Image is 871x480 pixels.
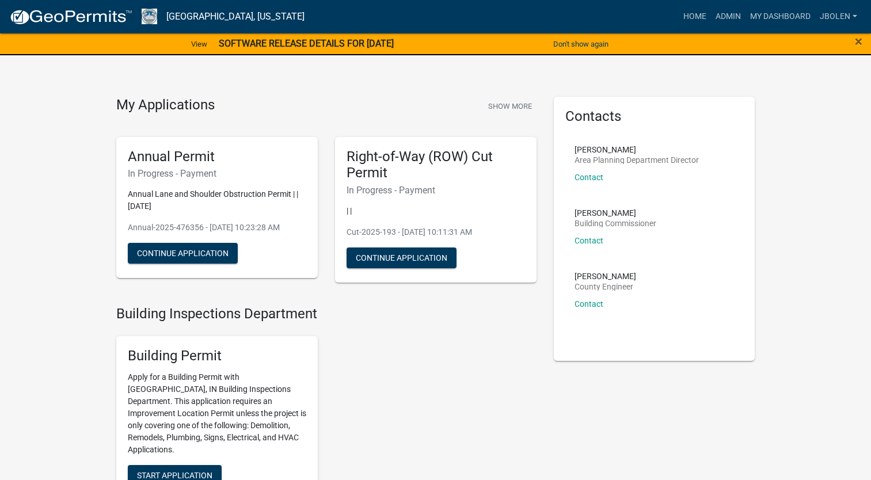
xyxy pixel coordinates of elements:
h6: In Progress - Payment [128,168,306,179]
p: Apply for a Building Permit with [GEOGRAPHIC_DATA], IN Building Inspections Department. This appl... [128,371,306,456]
p: Area Planning Department Director [575,156,699,164]
a: Admin [711,6,746,28]
h5: Building Permit [128,348,306,364]
p: Annual Lane and Shoulder Obstruction Permit | | [DATE] [128,188,306,212]
button: Continue Application [128,243,238,264]
p: [PERSON_NAME] [575,146,699,154]
a: [GEOGRAPHIC_DATA], [US_STATE] [166,7,305,26]
button: Show More [484,97,537,116]
span: × [855,33,862,49]
button: Close [855,35,862,48]
p: Annual-2025-476356 - [DATE] 10:23:28 AM [128,222,306,234]
a: Contact [575,173,603,182]
a: My Dashboard [746,6,815,28]
span: Start Application [137,470,212,479]
a: jbolen [815,6,862,28]
h5: Annual Permit [128,148,306,165]
p: [PERSON_NAME] [575,272,636,280]
button: Continue Application [347,247,457,268]
a: Contact [575,299,603,308]
h4: Building Inspections Department [116,306,537,322]
a: Contact [575,236,603,245]
img: Vigo County, Indiana [142,9,157,24]
h5: Right-of-Way (ROW) Cut Permit [347,148,525,182]
a: View [187,35,212,54]
p: [PERSON_NAME] [575,209,656,217]
a: Home [679,6,711,28]
h6: In Progress - Payment [347,185,525,196]
button: Don't show again [549,35,613,54]
p: | | [347,205,525,217]
h4: My Applications [116,97,215,114]
h5: Contacts [565,108,744,125]
strong: SOFTWARE RELEASE DETAILS FOR [DATE] [219,38,394,49]
p: Building Commissioner [575,219,656,227]
p: Cut-2025-193 - [DATE] 10:11:31 AM [347,226,525,238]
p: County Engineer [575,283,636,291]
